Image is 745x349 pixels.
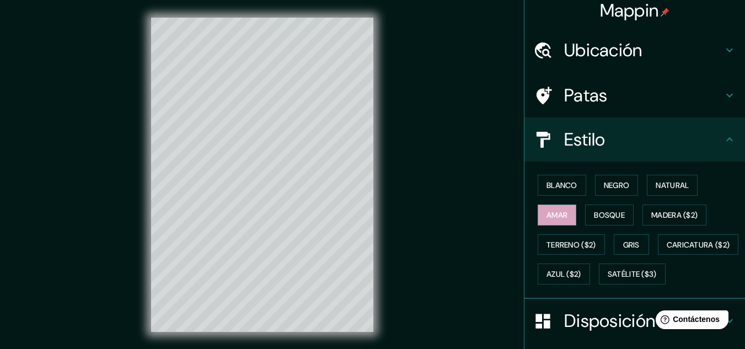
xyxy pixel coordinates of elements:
img: pin-icon.png [661,8,669,17]
button: Bosque [585,205,634,225]
font: Estilo [564,128,605,151]
div: Estilo [524,117,745,162]
font: Disposición [564,309,655,332]
font: Gris [623,240,640,250]
iframe: Lanzador de widgets de ayuda [647,306,733,337]
button: Madera ($2) [642,205,706,225]
button: Azul ($2) [538,264,590,284]
div: Disposición [524,299,745,343]
button: Blanco [538,175,586,196]
font: Ubicación [564,39,642,62]
button: Terreno ($2) [538,234,605,255]
font: Caricatura ($2) [667,240,730,250]
button: Natural [647,175,698,196]
font: Amar [546,210,567,220]
button: Gris [614,234,649,255]
button: Satélite ($3) [599,264,666,284]
font: Madera ($2) [651,210,698,220]
font: Patas [564,84,608,107]
font: Natural [656,180,689,190]
font: Azul ($2) [546,270,581,280]
button: Caricatura ($2) [658,234,739,255]
button: Negro [595,175,639,196]
font: Bosque [594,210,625,220]
font: Satélite ($3) [608,270,657,280]
font: Terreno ($2) [546,240,596,250]
font: Negro [604,180,630,190]
button: Amar [538,205,576,225]
font: Blanco [546,180,577,190]
div: Ubicación [524,28,745,72]
div: Patas [524,73,745,117]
